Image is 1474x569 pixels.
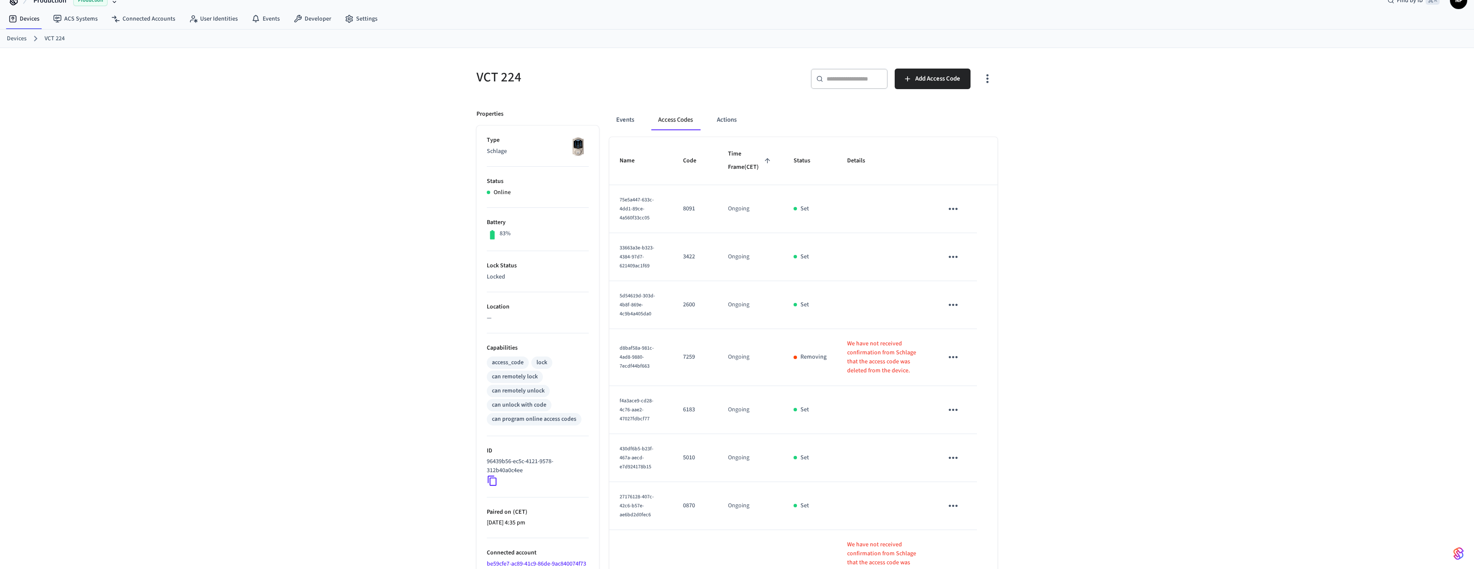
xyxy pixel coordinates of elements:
[620,154,646,168] span: Name
[487,136,589,145] p: Type
[487,518,589,527] p: [DATE] 4:35 pm
[487,446,589,455] p: ID
[728,147,773,174] span: Time Frame(CET)
[915,73,960,84] span: Add Access Code
[683,204,707,213] p: 8091
[492,415,576,424] div: can program online access codes
[536,358,547,367] div: lock
[182,11,245,27] a: User Identities
[46,11,105,27] a: ACS Systems
[2,11,46,27] a: Devices
[609,110,998,130] div: ant example
[683,300,707,309] p: 2600
[494,188,511,197] p: Online
[567,136,589,157] img: Schlage Sense Smart Deadbolt with Camelot Trim, Front
[800,204,809,213] p: Set
[7,34,27,43] a: Devices
[487,302,589,311] p: Location
[476,69,732,86] h5: VCT 224
[620,292,655,317] span: 5d54619d-303d-4b8f-869e-4c9b4a405da0
[800,501,809,510] p: Set
[800,453,809,462] p: Set
[620,244,654,270] span: 33663a3e-b323-4384-97d7-621409ac1f69
[492,401,546,410] div: can unlock with code
[105,11,182,27] a: Connected Accounts
[683,501,707,510] p: 0870
[487,508,589,517] p: Paired on
[718,386,783,434] td: Ongoing
[794,154,821,168] span: Status
[620,344,654,370] span: d8baf58a-981c-4ad8-9880-7ecdf44bf663
[620,196,654,222] span: 75e5a447-633c-4dd1-89ce-4a560f33cc05
[683,405,707,414] p: 6183
[620,397,653,422] span: f4a3ace9-cd28-4c76-aae2-47027fdbcf77
[45,34,65,43] a: VCT 224
[245,11,287,27] a: Events
[718,281,783,329] td: Ongoing
[800,405,809,414] p: Set
[683,453,707,462] p: 5010
[338,11,384,27] a: Settings
[492,386,545,395] div: can remotely unlock
[487,261,589,270] p: Lock Status
[487,344,589,353] p: Capabilities
[487,314,589,323] p: —
[800,252,809,261] p: Set
[710,110,743,130] button: Actions
[718,434,783,482] td: Ongoing
[651,110,700,130] button: Access Codes
[683,154,707,168] span: Code
[487,218,589,227] p: Battery
[718,185,783,233] td: Ongoing
[487,560,586,568] a: be59cfe7-ac89-41c9-86de-9ac840074f73
[487,273,589,282] p: Locked
[476,110,503,119] p: Properties
[895,69,971,89] button: Add Access Code
[609,110,641,130] button: Events
[718,482,783,530] td: Ongoing
[287,11,338,27] a: Developer
[800,353,827,362] p: Removing
[492,358,524,367] div: access_code
[620,493,654,518] span: 27176128-407c-42c6-b57e-ae6bd2d0fec6
[511,508,527,516] span: ( CET )
[1453,547,1464,560] img: SeamLogoGradient.69752ec5.svg
[683,252,707,261] p: 3422
[718,233,783,281] td: Ongoing
[487,147,589,156] p: Schlage
[683,353,707,362] p: 7259
[847,154,876,168] span: Details
[487,177,589,186] p: Status
[492,372,538,381] div: can remotely lock
[487,548,589,557] p: Connected account
[500,229,511,238] p: 83%
[847,339,923,375] p: We have not received confirmation from Schlage that the access code was deleted from the device.
[620,445,653,470] span: 430df6b5-b23f-467a-aecd-e7d924178b15
[800,300,809,309] p: Set
[487,457,585,475] p: 96439b56-ec5c-4121-9578-312b40a0c4ee
[718,329,783,386] td: Ongoing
